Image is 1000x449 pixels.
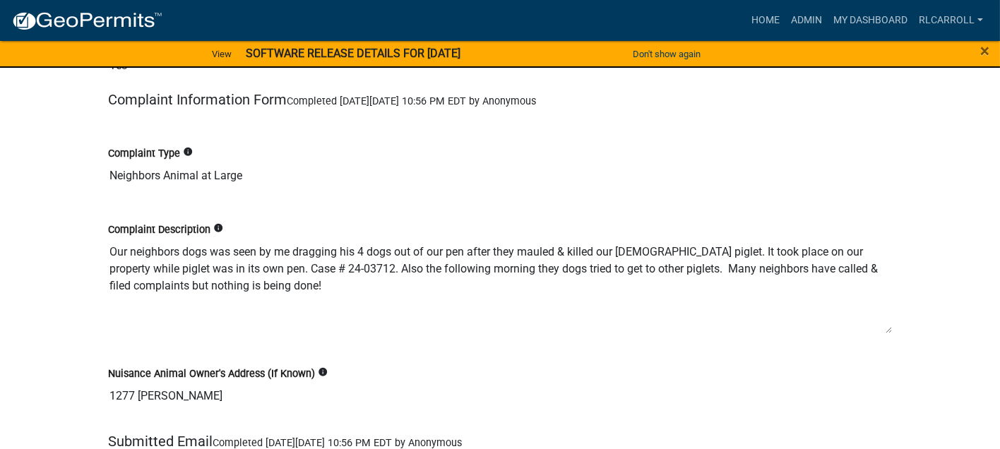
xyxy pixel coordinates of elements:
label: Nuisance Animal Owner's Address (If Known) [108,369,315,379]
label: Complaint Type [108,149,180,159]
a: View [206,42,237,66]
button: Don't show again [627,42,706,66]
i: info [213,223,223,233]
i: info [183,147,193,157]
a: My Dashboard [828,7,913,34]
button: Close [980,42,989,59]
textarea: Our neighbors dogs was seen by me dragging his 4 dogs out of our pen after they mauled & killed o... [108,238,892,334]
a: Admin [785,7,828,34]
a: RLcarroll [913,7,989,34]
span: Completed [DATE][DATE] 10:56 PM EDT by Anonymous [287,95,536,107]
strong: SOFTWARE RELEASE DETAILS FOR [DATE] [246,47,460,60]
a: Home [746,7,785,34]
label: Complaint Description [108,225,210,235]
i: info [318,367,328,377]
span: Completed [DATE][DATE] 10:56 PM EDT by Anonymous [213,437,462,449]
h5: Complaint Information Form [108,91,892,108]
span: × [980,41,989,61]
